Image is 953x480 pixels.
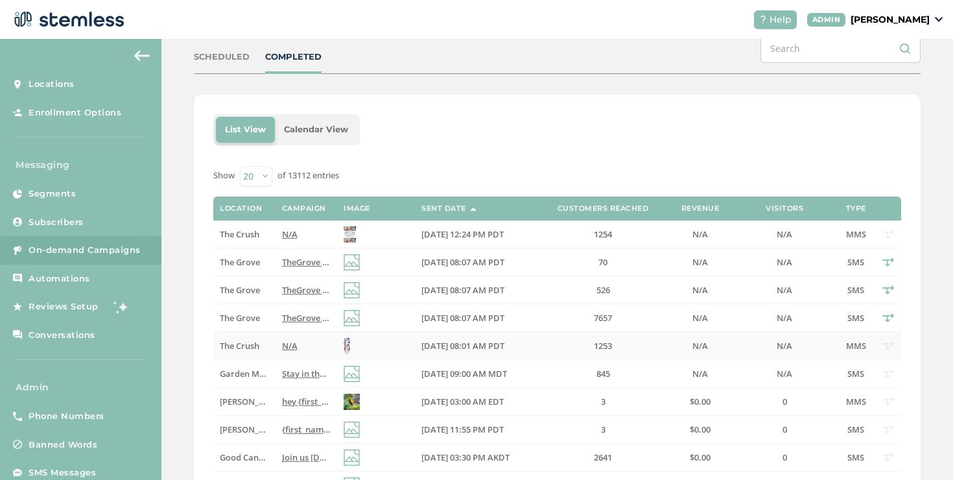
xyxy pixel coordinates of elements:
label: Type [846,204,866,213]
span: N/A [777,256,792,268]
span: [DATE] 09:00 AM MDT [421,368,507,379]
label: 70 [545,257,661,268]
label: SMS [843,313,869,324]
label: N/A [739,285,830,296]
span: 70 [598,256,607,268]
label: Stay in the loop! Follow the link below to see our current specials at Garden Mother. Reply END t... [282,368,331,379]
div: COMPLETED [265,51,322,64]
img: uRzyzNe8DErPfaMORNnhjWfAqAK8xZCKxA.jpg [344,226,356,243]
label: The Grove [220,285,268,296]
img: icon-img-d887fa0c.svg [344,450,360,466]
img: icon-img-d887fa0c.svg [344,366,360,382]
li: Calendar View [275,117,357,143]
img: glitter-stars-b7820f95.gif [108,294,134,320]
label: 09/15/2025 08:07 AM PDT [421,257,532,268]
label: N/A [674,257,726,268]
img: icon-img-d887fa0c.svg [344,310,360,326]
div: SCHEDULED [194,51,250,64]
span: [DATE] 03:30 PM AKDT [421,451,510,463]
span: 3 [601,424,606,435]
label: Swapnil Test store [220,396,268,407]
label: N/A [674,285,726,296]
span: Conversations [29,329,95,342]
span: The Grove [220,284,260,296]
label: 7657 [545,313,661,324]
span: Enrollment Options [29,106,121,119]
span: TheGrove La Mesa: You have a new notification waiting for you, {first_name}! Reply END to cancel [282,312,672,324]
label: 3 [545,424,661,435]
span: The Grove [220,256,260,268]
img: icon-img-d887fa0c.svg [344,282,360,298]
span: N/A [777,312,792,324]
input: Search [760,34,921,63]
span: Help [770,13,792,27]
span: N/A [692,340,708,352]
label: 09/15/2025 12:24 PM PDT [421,229,532,240]
label: 3 [545,396,661,407]
span: N/A [282,340,298,352]
img: icon-img-d887fa0c.svg [344,422,360,438]
label: MMS [843,229,869,240]
label: The Crush [220,341,268,352]
label: $0.00 [674,424,726,435]
img: icon_down-arrow-small-66adaf34.svg [935,17,943,22]
span: SMS Messages [29,466,96,479]
label: MMS [843,396,869,407]
label: SMS [843,424,869,435]
label: TheGrove La Mesa: You have a new notification waiting for you, {first_name}! Reply END to cancel [282,285,331,296]
label: $0.00 [674,452,726,463]
label: 09/14/2025 03:30 PM AKDT [421,452,532,463]
span: 845 [596,368,610,379]
label: Visitors [766,204,803,213]
li: List View [216,117,275,143]
label: N/A [674,313,726,324]
label: N/A [282,341,331,352]
label: N/A [739,257,830,268]
span: N/A [282,228,298,240]
span: Good Cannabis [220,451,281,463]
span: $0.00 [690,396,711,407]
label: 0 [739,452,830,463]
span: N/A [692,228,708,240]
span: Garden Mother Missoula [220,368,320,379]
label: TheGrove La Mesa: You have a new notification waiting for you, {first_name}! Reply END to cancel [282,257,331,268]
label: N/A [674,341,726,352]
span: 1253 [594,340,612,352]
label: hey {first_name} testing mms after deployment Reply END to cancel [282,396,331,407]
span: SMS [847,284,864,296]
label: {first_name} we've got the best VIP deals at you favorite store💰📈 Click the link now, deals won't... [282,424,331,435]
span: SMS [847,312,864,324]
span: 3 [601,396,606,407]
label: N/A [739,368,830,379]
span: Banned Words [29,438,97,451]
span: SMS [847,256,864,268]
label: 1253 [545,341,661,352]
span: SMS [847,451,864,463]
label: Sent Date [421,204,466,213]
label: Customers Reached [558,204,649,213]
span: 526 [596,284,610,296]
span: N/A [777,368,792,379]
label: 1254 [545,229,661,240]
label: 0 [739,396,830,407]
label: 845 [545,368,661,379]
span: hey {first_name} testing mms after deployment Reply END to cancel [282,396,551,407]
span: [DATE] 08:07 AM PDT [421,312,504,324]
span: The Crush [220,340,259,352]
label: SMS [843,368,869,379]
span: MMS [846,396,866,407]
span: [DATE] 12:24 PM PDT [421,228,504,240]
span: MMS [846,228,866,240]
label: Revenue [681,204,720,213]
label: Good Cannabis [220,452,268,463]
div: Chat Widget [888,418,953,480]
span: 2641 [594,451,612,463]
label: 2641 [545,452,661,463]
img: icon-help-white-03924b79.svg [759,16,767,23]
img: logo-dark-0685b13c.svg [10,6,124,32]
label: N/A [739,229,830,240]
span: 1254 [594,228,612,240]
span: MMS [846,340,866,352]
span: 0 [782,451,787,463]
span: Locations [29,78,75,91]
